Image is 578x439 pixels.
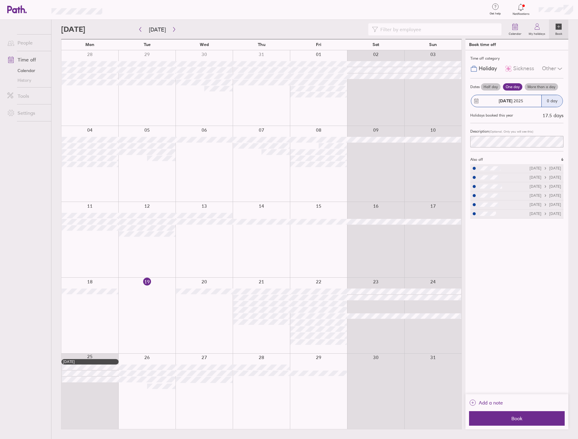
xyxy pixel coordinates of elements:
[2,75,51,85] a: History
[2,107,51,119] a: Settings
[552,30,566,36] label: Book
[505,20,525,39] a: Calendar
[144,25,171,35] button: [DATE]
[481,83,501,91] label: Half day
[542,63,563,74] div: Other
[513,65,534,72] span: Sickness
[549,20,568,39] a: Book
[429,42,437,47] span: Sun
[511,12,531,16] span: Notifications
[316,42,321,47] span: Fri
[373,42,379,47] span: Sat
[525,20,549,39] a: My holidays
[2,37,51,49] a: People
[2,66,51,75] a: Calendar
[511,3,531,16] a: Notifications
[479,65,497,72] span: Holiday
[530,184,561,189] div: [DATE] [DATE]
[541,95,563,107] div: 0 day
[470,129,489,134] span: Description
[485,12,505,15] span: Get help
[470,85,480,89] span: Dates
[530,193,561,198] div: [DATE] [DATE]
[543,113,563,118] div: 17.5 days
[470,113,513,117] div: Holidays booked this year
[378,24,498,35] input: Filter by employee
[503,83,522,91] label: One day
[258,42,265,47] span: Thu
[530,212,561,216] div: [DATE] [DATE]
[469,398,503,408] button: Add a note
[530,166,561,170] div: [DATE] [DATE]
[479,398,503,408] span: Add a note
[63,360,117,364] div: [DATE]
[470,92,563,110] button: [DATE] 20250 day
[85,42,94,47] span: Mon
[470,54,563,63] div: Time off category
[499,98,512,104] strong: [DATE]
[200,42,209,47] span: Wed
[144,42,151,47] span: Tue
[525,83,558,91] label: More than a day
[469,42,496,47] div: Book time off
[505,30,525,36] label: Calendar
[469,411,565,426] button: Book
[530,175,561,180] div: [DATE] [DATE]
[473,416,560,421] span: Book
[470,157,483,162] span: Also off
[2,90,51,102] a: Tools
[499,98,523,103] span: 2025
[530,203,561,207] div: [DATE] [DATE]
[489,130,533,134] span: (Optional. Only you will see this)
[2,54,51,66] a: Time off
[525,30,549,36] label: My holidays
[561,157,563,162] span: 6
